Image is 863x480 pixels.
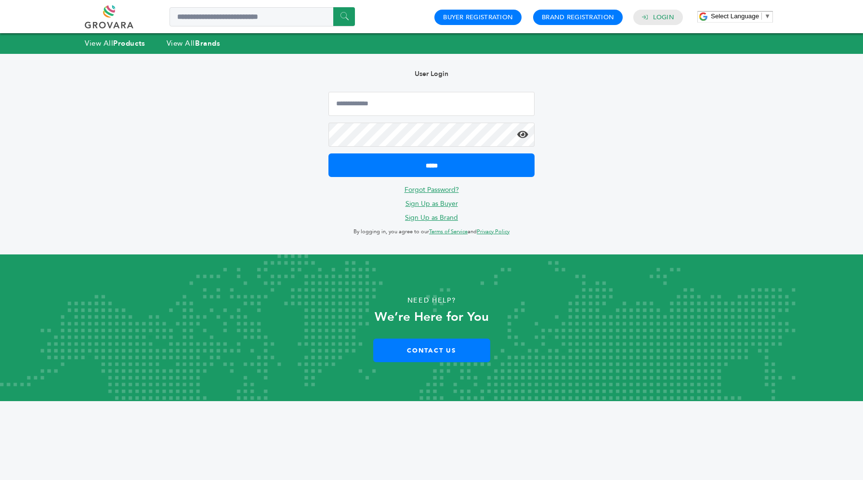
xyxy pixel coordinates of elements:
[167,38,221,48] a: View AllBrands
[711,13,759,20] span: Select Language
[764,13,771,20] span: ▼
[405,213,458,222] a: Sign Up as Brand
[711,13,771,20] a: Select Language​
[328,92,535,116] input: Email Address
[328,226,535,238] p: By logging in, you agree to our and
[43,293,820,308] p: Need Help?
[113,38,145,48] strong: Products
[170,7,355,26] input: Search a product or brand...
[195,38,220,48] strong: Brands
[443,13,513,22] a: Buyer Registration
[415,69,448,78] b: User Login
[653,13,674,22] a: Login
[328,123,535,147] input: Password
[85,38,145,48] a: View AllProducts
[405,185,459,194] a: Forgot Password?
[375,308,489,326] strong: We’re Here for You
[477,228,510,235] a: Privacy Policy
[761,13,762,20] span: ​
[373,339,490,362] a: Contact Us
[429,228,468,235] a: Terms of Service
[542,13,614,22] a: Brand Registration
[405,199,458,208] a: Sign Up as Buyer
